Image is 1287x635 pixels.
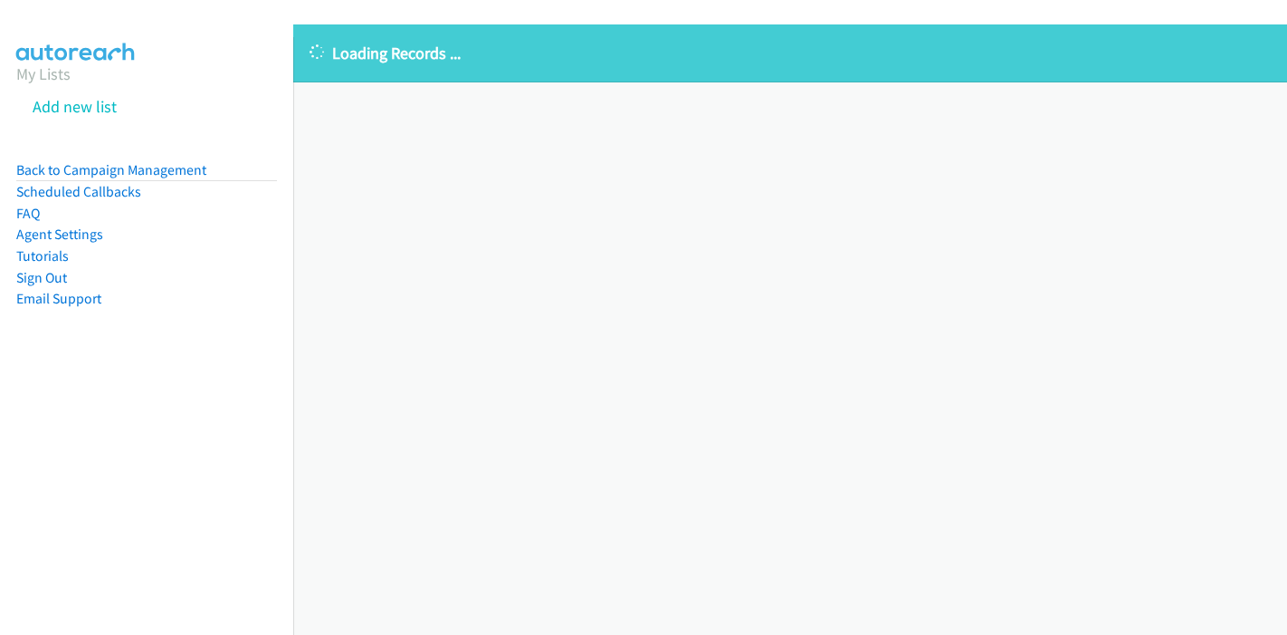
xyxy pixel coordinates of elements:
[16,269,67,286] a: Sign Out
[16,205,40,222] a: FAQ
[310,41,1271,65] p: Loading Records ...
[16,290,101,307] a: Email Support
[16,63,71,84] a: My Lists
[16,226,103,243] a: Agent Settings
[16,183,141,200] a: Scheduled Callbacks
[16,161,206,178] a: Back to Campaign Management
[33,96,117,117] a: Add new list
[16,247,69,265] a: Tutorials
